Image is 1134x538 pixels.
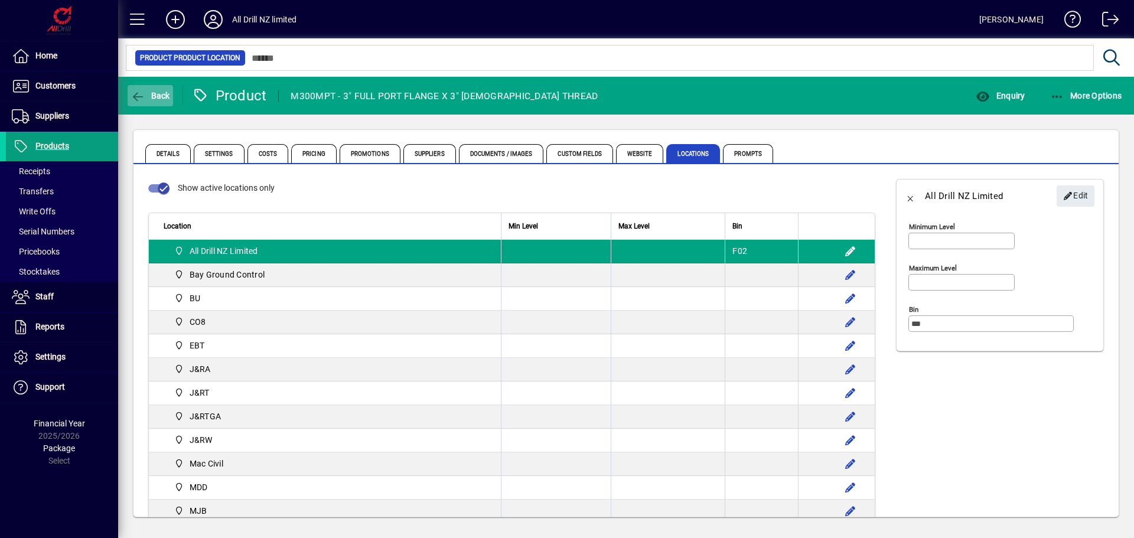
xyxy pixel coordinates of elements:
span: Mac Civil [190,458,223,469]
a: Write Offs [6,201,118,221]
a: Suppliers [6,102,118,131]
span: Stocktakes [12,267,60,276]
a: Staff [6,282,118,312]
button: Edit [1057,185,1094,207]
span: MDD [190,481,208,493]
span: Customers [35,81,76,90]
a: Stocktakes [6,262,118,282]
span: Edit [1063,186,1089,206]
button: Edit [841,336,860,355]
span: EBT [190,340,205,351]
button: Edit [841,407,860,426]
span: Bin [732,220,742,233]
span: CO8 [170,315,210,329]
span: Pricebooks [12,247,60,256]
span: Back [131,91,170,100]
span: Custom Fields [546,144,612,163]
a: Settings [6,343,118,372]
div: M300MPT - 3" FULL PORT FLANGE X 3" [DEMOGRAPHIC_DATA] THREAD [291,87,598,106]
span: MDD [170,480,212,494]
span: Settings [35,352,66,361]
button: Edit [841,242,860,260]
a: Support [6,373,118,402]
button: More Options [1047,85,1125,106]
span: Website [616,144,664,163]
a: Knowledge Base [1055,2,1081,41]
button: Edit [841,431,860,449]
span: BU [190,292,201,304]
span: J&RW [170,433,217,447]
button: Profile [194,9,232,30]
span: Serial Numbers [12,227,74,236]
mat-label: Maximum level [909,264,957,272]
span: BU [170,291,205,305]
span: Bay Ground Control [190,269,265,281]
span: J&RW [190,434,213,446]
a: Customers [6,71,118,101]
span: Location [164,220,191,233]
button: Back [897,182,925,210]
button: Edit [841,454,860,473]
span: J&RTGA [170,409,226,423]
button: Edit [841,383,860,402]
a: Pricebooks [6,242,118,262]
span: CO8 [190,316,206,328]
mat-label: Minimum level [909,223,955,231]
span: Locations [666,144,720,163]
button: Edit [841,478,860,497]
span: Documents / Images [459,144,544,163]
a: Serial Numbers [6,221,118,242]
div: All Drill NZ limited [232,10,297,29]
span: Reports [35,322,64,331]
button: Edit [841,360,860,379]
span: Pricing [291,144,337,163]
span: Home [35,51,57,60]
span: Max Level [618,220,650,233]
span: Bay Ground Control [170,268,269,282]
span: More Options [1050,91,1122,100]
span: Suppliers [35,111,69,120]
span: MJB [190,505,207,517]
span: Prompts [723,144,773,163]
span: Costs [247,144,289,163]
div: [PERSON_NAME] [979,10,1044,29]
span: All Drill NZ Limited [190,245,258,257]
span: Product Product Location [140,52,240,64]
button: Add [157,9,194,30]
span: Mac Civil [170,457,228,471]
span: J&RA [170,362,216,376]
span: Promotions [340,144,400,163]
div: All Drill NZ Limited [925,187,1003,206]
span: J&RT [190,387,210,399]
button: Edit [841,501,860,520]
span: Write Offs [12,207,56,216]
span: Products [35,141,69,151]
mat-label: Bin [909,305,918,314]
td: F02 [725,240,798,263]
span: J&RA [190,363,211,375]
button: Edit [841,312,860,331]
span: Package [43,444,75,453]
span: Suppliers [403,144,456,163]
app-page-header-button: Back [118,85,183,106]
span: J&RT [170,386,214,400]
button: Edit [841,265,860,284]
span: Min Level [509,220,538,233]
button: Enquiry [973,85,1028,106]
span: Show active locations only [178,183,275,193]
span: Enquiry [976,91,1025,100]
a: Receipts [6,161,118,181]
span: Receipts [12,167,50,176]
span: MJB [170,504,211,518]
button: Edit [841,289,860,308]
button: Back [128,85,173,106]
span: Financial Year [34,419,85,428]
a: Transfers [6,181,118,201]
a: Logout [1093,2,1119,41]
span: EBT [170,338,209,353]
div: Product [192,86,267,105]
span: Staff [35,292,54,301]
span: Details [145,144,191,163]
span: J&RTGA [190,410,221,422]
